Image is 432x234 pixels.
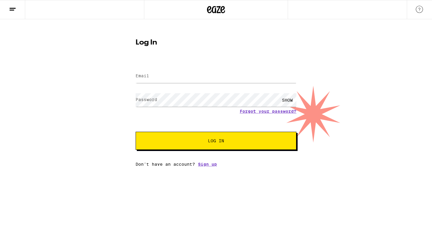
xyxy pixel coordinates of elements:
label: Password [136,97,157,102]
a: Sign up [198,162,217,167]
a: Forgot your password? [240,109,296,114]
div: SHOW [278,93,296,107]
div: Don't have an account? [136,162,296,167]
label: Email [136,73,149,78]
input: Email [136,69,296,83]
span: Log In [208,139,224,143]
button: Log In [136,132,296,150]
h1: Log In [136,39,296,46]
